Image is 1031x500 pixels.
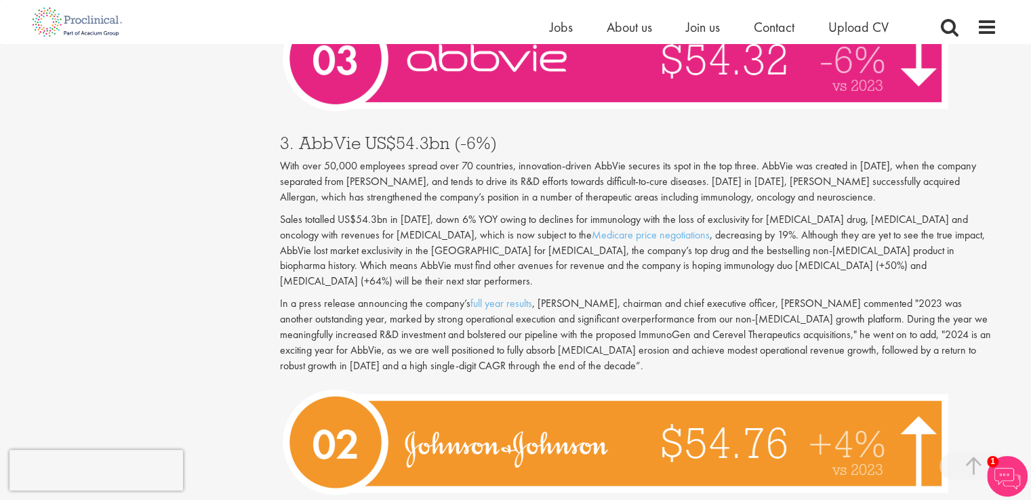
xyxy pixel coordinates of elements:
a: full year results [470,296,532,310]
h3: 3. AbbVie US$54.3bn (-6%) [280,134,997,152]
p: With over 50,000 employees spread over 70 countries, innovation-driven AbbVie secures its spot in... [280,159,997,205]
a: Jobs [550,18,573,36]
iframe: reCAPTCHA [9,450,183,491]
a: Contact [754,18,794,36]
img: Chatbot [987,456,1028,497]
a: Medicare price negotiations [592,228,710,242]
span: 1 [987,456,998,467]
a: Join us [686,18,720,36]
p: Sales totalled US$54.3bn in [DATE], down 6% YOY owing to declines for immunology with the loss of... [280,212,997,289]
a: Upload CV [828,18,889,36]
p: In a press release announcing the company’s , [PERSON_NAME], chairman and chief executive officer... [280,296,997,373]
a: About us [607,18,652,36]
